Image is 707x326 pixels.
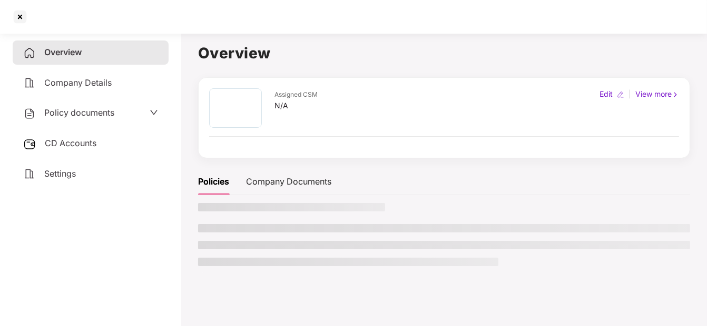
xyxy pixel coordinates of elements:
[23,77,36,89] img: svg+xml;base64,PHN2ZyB4bWxucz0iaHR0cDovL3d3dy53My5vcmcvMjAwMC9zdmciIHdpZHRoPSIyNCIgaGVpZ2h0PSIyNC...
[45,138,96,148] span: CD Accounts
[44,77,112,88] span: Company Details
[44,47,82,57] span: Overview
[150,108,158,117] span: down
[198,42,690,65] h1: Overview
[633,88,681,100] div: View more
[23,138,36,150] img: svg+xml;base64,PHN2ZyB3aWR0aD0iMjUiIGhlaWdodD0iMjQiIHZpZXdCb3g9IjAgMCAyNSAyNCIgZmlsbD0ibm9uZSIgeG...
[246,175,331,188] div: Company Documents
[198,175,229,188] div: Policies
[274,90,318,100] div: Assigned CSM
[23,47,36,59] img: svg+xml;base64,PHN2ZyB4bWxucz0iaHR0cDovL3d3dy53My5vcmcvMjAwMC9zdmciIHdpZHRoPSIyNCIgaGVpZ2h0PSIyNC...
[597,88,615,100] div: Edit
[626,88,633,100] div: |
[23,107,36,120] img: svg+xml;base64,PHN2ZyB4bWxucz0iaHR0cDovL3d3dy53My5vcmcvMjAwMC9zdmciIHdpZHRoPSIyNCIgaGVpZ2h0PSIyNC...
[274,100,318,111] div: N/A
[672,91,679,98] img: rightIcon
[617,91,624,98] img: editIcon
[44,168,76,179] span: Settings
[44,107,114,118] span: Policy documents
[23,168,36,180] img: svg+xml;base64,PHN2ZyB4bWxucz0iaHR0cDovL3d3dy53My5vcmcvMjAwMC9zdmciIHdpZHRoPSIyNCIgaGVpZ2h0PSIyNC...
